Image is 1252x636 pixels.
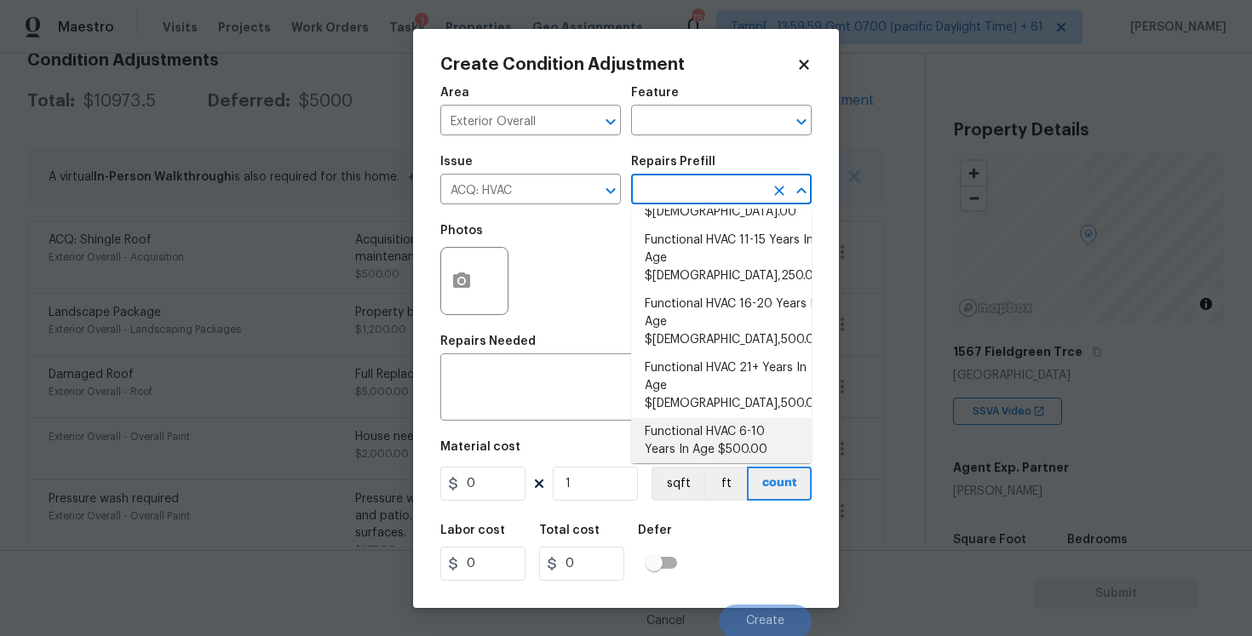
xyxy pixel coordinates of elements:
button: Open [790,110,813,134]
h5: Repairs Needed [440,335,536,347]
button: sqft [652,467,704,501]
button: Open [599,110,623,134]
li: Functional HVAC 11-15 Years In Age $[DEMOGRAPHIC_DATA],250.00 [631,226,812,290]
button: count [747,467,812,501]
li: Functional HVAC 21+ Years In Age $[DEMOGRAPHIC_DATA],500.00 [631,354,812,418]
h5: Total cost [539,524,600,536]
li: Functional HVAC 16-20 Years In Age $[DEMOGRAPHIC_DATA],500.00 [631,290,812,354]
h5: Material cost [440,441,520,453]
h2: Create Condition Adjustment [440,56,796,73]
h5: Issue [440,156,473,168]
h5: Photos [440,225,483,237]
h5: Feature [631,87,679,99]
h5: Area [440,87,469,99]
h5: Repairs Prefill [631,156,715,168]
h5: Labor cost [440,524,505,536]
h5: Defer [638,524,672,536]
button: Close [790,179,813,203]
button: Open [599,179,623,203]
button: ft [704,467,747,501]
span: Cancel [646,615,685,627]
button: Clear [767,179,791,203]
span: Create [746,615,784,627]
li: Functional HVAC 6-10 Years In Age $500.00 [631,418,812,464]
